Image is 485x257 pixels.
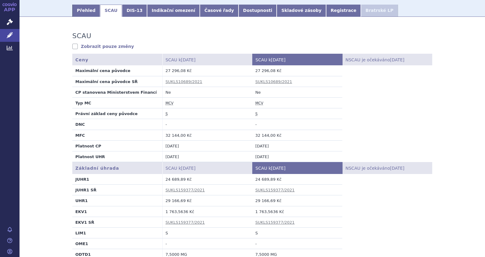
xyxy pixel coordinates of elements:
[166,112,168,116] abbr: stanovena nebo změněna ve správním řízení podle zákona č. 48/1997 Sb. ve znění účinném od 1.1.2008
[75,154,105,159] strong: Platnost UHR
[181,57,196,62] span: [DATE]
[162,54,252,66] th: SCAU k
[72,162,162,174] th: Základní úhrada
[252,65,342,76] td: 27 296,08 Kč
[75,198,88,203] strong: UHR1
[252,195,342,206] td: 29 166,69 Kč
[75,252,91,257] strong: ODTD1
[72,32,91,40] h3: SCAU
[147,5,200,17] a: Indikační omezení
[75,220,94,225] strong: EKV1 SŘ
[75,241,88,246] strong: OME1
[181,166,196,171] span: [DATE]
[162,87,252,97] td: Ne
[100,5,122,17] a: SCAU
[342,54,432,66] th: NSCAU je očekáváno
[200,5,239,17] a: Časové řady
[252,54,342,66] th: SCAU k
[162,174,252,185] td: 24 689,89 Kč
[162,162,252,174] th: SCAU k
[72,54,162,66] th: Ceny
[271,57,286,62] span: [DATE]
[162,195,252,206] td: 29 166,69 Kč
[162,65,252,76] td: 27 296,08 Kč
[239,5,277,17] a: Dostupnosti
[75,122,85,127] strong: DNC
[252,174,342,185] td: 24 689,89 Kč
[390,166,404,171] span: [DATE]
[162,119,252,130] td: -
[166,220,205,225] a: SUKLS159377/2021
[75,177,89,182] strong: JUHR1
[162,130,252,140] td: 32 144,00 Kč
[75,133,85,138] strong: MFC
[277,5,326,17] a: Skladové zásoby
[166,188,205,192] a: SUKLS159377/2021
[122,5,147,17] a: DIS-13
[342,162,432,174] th: NSCAU je očekáváno
[75,111,138,116] strong: Právní základ ceny původce
[255,188,295,192] a: SUKLS159377/2021
[75,101,91,105] strong: Typ MC
[166,79,203,84] a: SUKLS10689/2021
[75,188,96,192] strong: JUHR1 SŘ
[326,5,361,17] a: Registrace
[162,228,252,238] td: S
[255,220,295,225] a: SUKLS159377/2021
[162,238,252,249] td: -
[252,228,342,238] td: S
[271,166,286,171] span: [DATE]
[75,209,87,214] strong: EKV1
[166,101,174,106] abbr: maximální cena výrobce
[72,5,100,17] a: Přehled
[252,151,342,162] td: [DATE]
[162,140,252,151] td: [DATE]
[252,87,342,97] td: Ne
[255,79,292,84] a: SUKLS10689/2021
[75,90,157,95] strong: CP stanovena Ministerstvem Financí
[75,144,101,148] strong: Platnost CP
[72,43,134,49] a: Zobrazit pouze změny
[162,151,252,162] td: [DATE]
[75,79,138,84] strong: Maximální cena původce SŘ
[162,206,252,217] td: 1 763,5636 Kč
[75,68,130,73] strong: Maximální cena původce
[75,231,86,235] strong: LIM1
[252,162,342,174] th: SCAU k
[252,119,342,130] td: -
[390,57,404,62] span: [DATE]
[252,140,342,151] td: [DATE]
[255,112,257,116] abbr: stanovena nebo změněna ve správním řízení podle zákona č. 48/1997 Sb. ve znění účinném od 1.1.2008
[252,206,342,217] td: 1 763,5636 Kč
[255,101,263,106] abbr: maximální cena výrobce
[252,238,342,249] td: -
[252,130,342,140] td: 32 144,00 Kč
